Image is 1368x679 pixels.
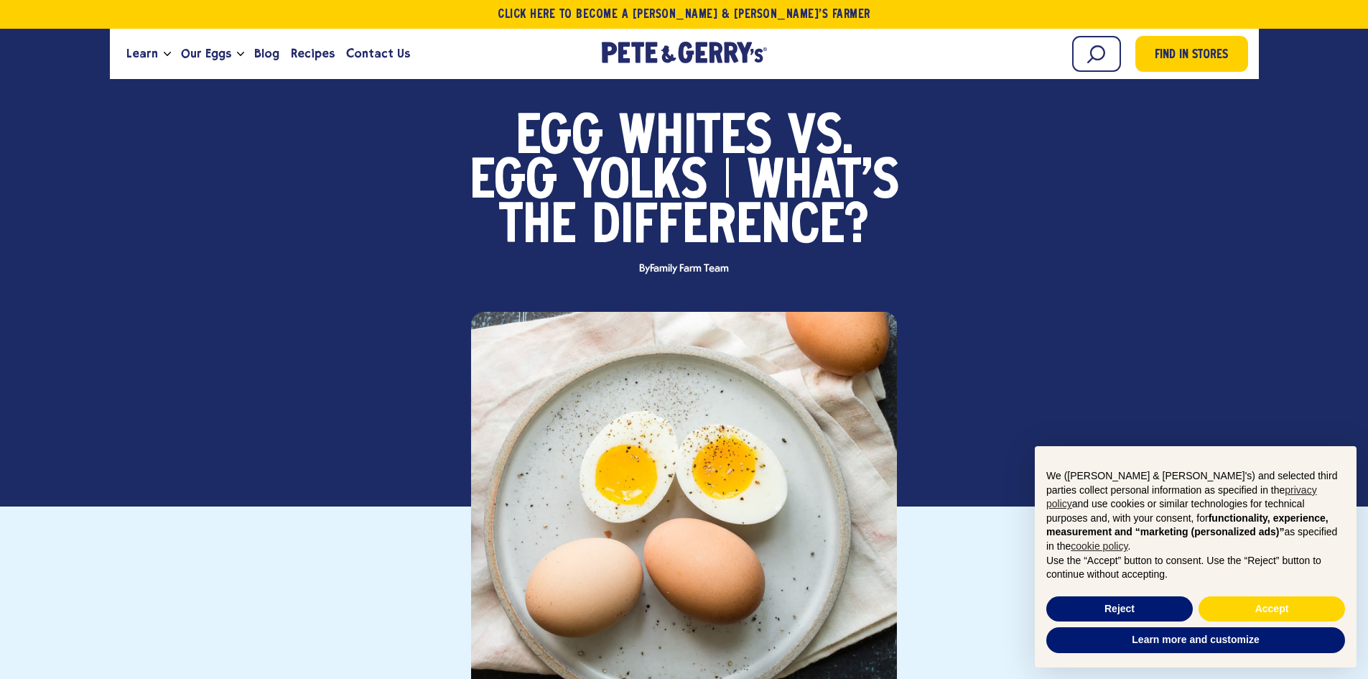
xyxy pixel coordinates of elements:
[126,45,158,63] span: Learn
[516,116,603,161] span: Egg
[237,52,244,57] button: Open the dropdown menu for Our Eggs
[650,263,728,274] span: Family Farm Team
[573,161,707,205] span: Yolks
[619,116,772,161] span: Whites
[632,264,735,274] span: By
[723,161,732,205] span: |
[1046,596,1193,622] button: Reject
[254,45,279,63] span: Blog
[1199,596,1345,622] button: Accept
[592,205,869,250] span: Difference?
[748,161,899,205] span: What's
[121,34,164,73] a: Learn
[285,34,340,73] a: Recipes
[1072,36,1121,72] input: Search
[470,161,557,205] span: Egg
[1135,36,1248,72] a: Find in Stores
[1071,540,1127,552] a: cookie policy
[248,34,285,73] a: Blog
[340,34,416,73] a: Contact Us
[175,34,237,73] a: Our Eggs
[291,45,335,63] span: Recipes
[164,52,171,57] button: Open the dropdown menu for Learn
[499,205,576,250] span: the
[346,45,410,63] span: Contact Us
[1046,554,1345,582] p: Use the “Accept” button to consent. Use the “Reject” button to continue without accepting.
[1155,46,1228,65] span: Find in Stores
[181,45,231,63] span: Our Eggs
[1046,627,1345,653] button: Learn more and customize
[1046,469,1345,554] p: We ([PERSON_NAME] & [PERSON_NAME]'s) and selected third parties collect personal information as s...
[788,116,853,161] span: vs.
